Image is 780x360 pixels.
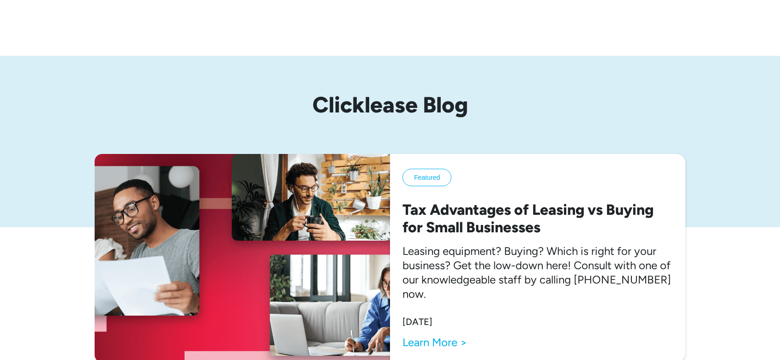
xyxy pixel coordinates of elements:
[402,335,467,349] a: Learn More >
[402,316,432,328] div: [DATE]
[402,244,673,301] p: Leasing equipment? Buying? Which is right for your business? Get the low-down here! Consult with ...
[414,173,440,182] div: Featured
[402,201,673,236] h2: Tax Advantages of Leasing vs Buying for Small Businesses
[173,93,607,117] h1: Clicklease Blog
